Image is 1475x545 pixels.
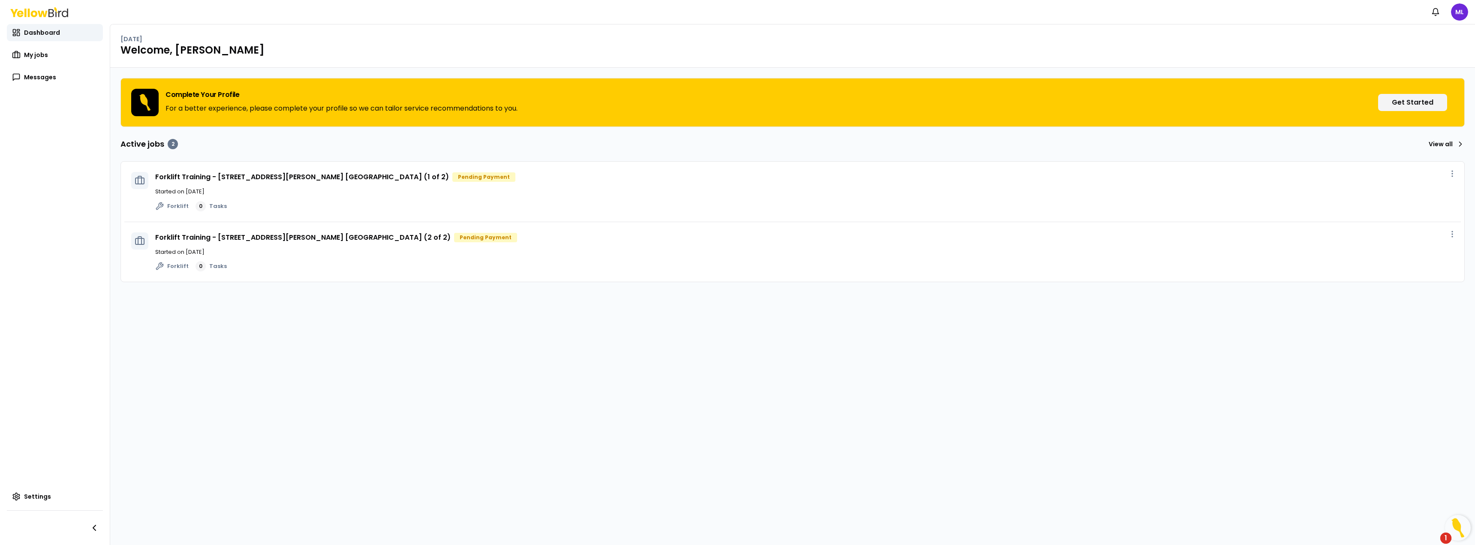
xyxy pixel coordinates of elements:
[1445,515,1471,541] button: Open Resource Center, 1 new notification
[155,172,449,182] a: Forklift Training - [STREET_ADDRESS][PERSON_NAME] [GEOGRAPHIC_DATA] (1 of 2)
[24,28,60,37] span: Dashboard
[120,35,142,43] p: [DATE]
[196,201,227,211] a: 0Tasks
[7,46,103,63] a: My jobs
[7,69,103,86] a: Messages
[168,139,178,149] div: 2
[7,488,103,505] a: Settings
[196,261,206,271] div: 0
[120,43,1465,57] h1: Welcome, [PERSON_NAME]
[452,172,515,182] div: Pending Payment
[167,262,189,271] span: Forklift
[24,73,56,81] span: Messages
[1378,94,1447,111] button: Get Started
[155,232,451,242] a: Forklift Training - [STREET_ADDRESS][PERSON_NAME] [GEOGRAPHIC_DATA] (2 of 2)
[120,138,178,150] h3: Active jobs
[155,248,1454,256] p: Started on [DATE]
[166,91,518,98] h3: Complete Your Profile
[120,78,1465,127] div: Complete Your ProfileFor a better experience, please complete your profile so we can tailor servi...
[454,233,517,242] div: Pending Payment
[155,187,1454,196] p: Started on [DATE]
[24,492,51,501] span: Settings
[196,201,206,211] div: 0
[1425,137,1465,151] a: View all
[7,24,103,41] a: Dashboard
[166,103,518,114] p: For a better experience, please complete your profile so we can tailor service recommendations to...
[1451,3,1468,21] span: ML
[24,51,48,59] span: My jobs
[196,261,227,271] a: 0Tasks
[167,202,189,211] span: Forklift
